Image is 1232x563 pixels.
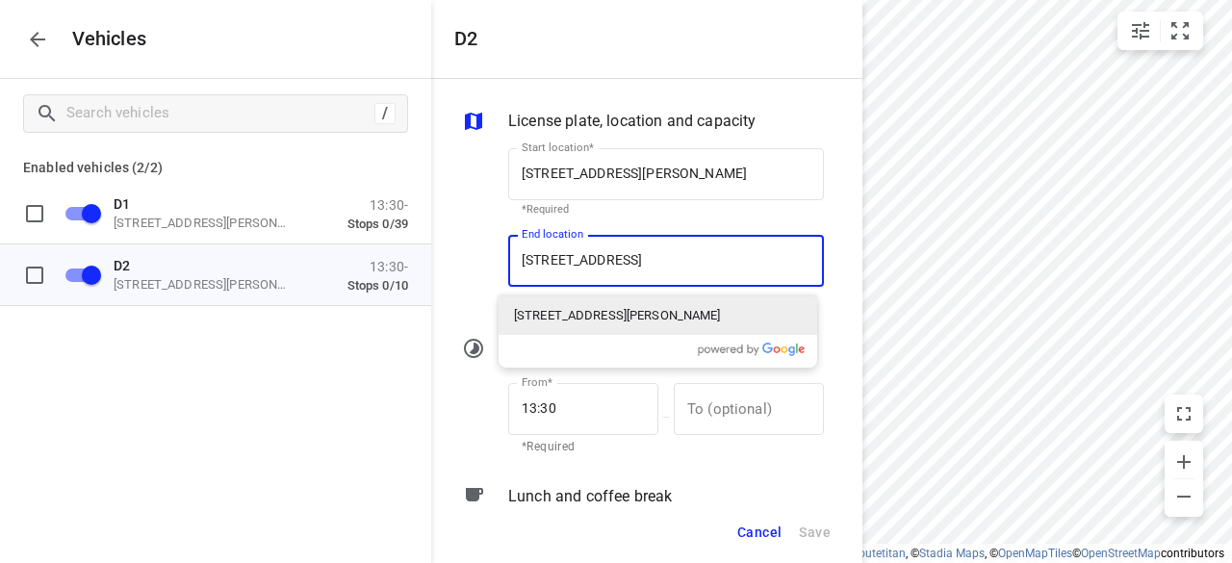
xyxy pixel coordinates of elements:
a: Stadia Maps [919,547,985,560]
p: Stops 0/10 [347,277,408,293]
div: License plate, location and capacity [462,110,824,137]
p: 13:30- [347,258,408,273]
a: OpenMapTiles [998,547,1072,560]
button: Map settings [1121,12,1160,50]
p: [STREET_ADDRESS][PERSON_NAME] [514,306,721,325]
div: small contained button group [1117,12,1203,50]
button: Fit zoom [1161,12,1199,50]
p: *Required [522,203,810,216]
p: [STREET_ADDRESS][PERSON_NAME] [114,215,306,230]
p: 13:30- [347,196,408,212]
button: Cancel [729,513,790,552]
p: Vehicles [57,28,147,50]
p: *Required [522,438,645,457]
p: Lunch and coffee break [508,485,672,508]
p: [STREET_ADDRESS][PERSON_NAME] [114,276,306,292]
input: Search vehicles [66,98,374,128]
div: Drivers’ working hours [462,337,824,364]
span: Cancel [737,521,782,545]
span: Disable [54,256,102,293]
span: D1 [114,195,130,211]
div: / [374,103,396,124]
a: Routetitan [852,547,906,560]
p: — [658,410,674,424]
span: D2 [114,257,130,272]
div: Lunch and coffee break [462,485,824,543]
img: Powered by Google [698,343,806,356]
li: © 2025 , © , © © contributors [813,547,1224,560]
a: OpenStreetMap [1081,547,1161,560]
h5: D2 [454,28,477,50]
p: Stops 0/39 [347,216,408,231]
p: License plate, location and capacity [508,110,756,133]
span: Disable [54,194,102,231]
